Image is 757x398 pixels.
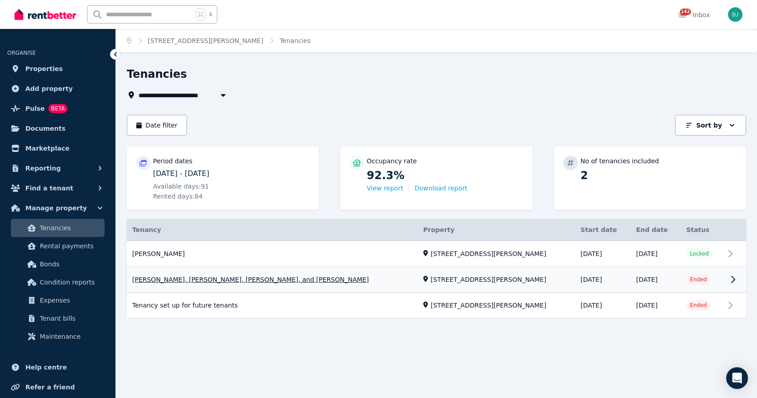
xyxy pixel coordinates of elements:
[675,115,746,136] button: Sort by
[25,203,87,213] span: Manage property
[7,119,108,137] a: Documents
[25,143,69,154] span: Marketplace
[127,267,746,293] a: View details for Gloria Patelesio, Raylee Lafaele, Vanessa Patelesio, and Peti Lauese
[11,291,105,309] a: Expenses
[11,219,105,237] a: Tenancies
[726,367,748,389] div: Open Intercom Messenger
[40,331,101,342] span: Maintenance
[11,255,105,273] a: Bonds
[7,139,108,157] a: Marketplace
[728,7,743,22] img: Bom Jin
[48,104,67,113] span: BETA
[153,168,310,179] p: [DATE] - [DATE]
[7,159,108,177] button: Reporting
[7,358,108,376] a: Help centre
[696,121,722,130] p: Sort by
[7,80,108,98] a: Add property
[575,293,631,318] td: [DATE]
[116,29,321,52] nav: Breadcrumb
[40,241,101,251] span: Rental payments
[148,37,264,44] a: [STREET_ADDRESS][PERSON_NAME]
[418,219,575,241] th: Property
[280,36,311,45] span: Tenancies
[580,156,659,166] p: No of tenancies included
[127,67,187,81] h1: Tenancies
[40,277,101,288] span: Condition reports
[40,259,101,270] span: Bonds
[132,225,161,234] span: Tenancy
[631,293,681,318] td: [DATE]
[14,8,76,21] img: RentBetter
[7,99,108,118] a: PulseBETA
[153,182,209,191] span: Available days: 91
[153,156,192,166] p: Period dates
[681,219,724,241] th: Status
[127,115,187,136] button: Date filter
[11,327,105,346] a: Maintenance
[25,163,61,174] span: Reporting
[127,241,746,267] a: View details for Samantha Wareham
[678,10,710,19] div: Inbox
[25,382,75,393] span: Refer a friend
[631,219,681,241] th: End date
[367,184,403,193] button: View report
[575,219,631,241] th: Start date
[40,313,101,324] span: Tenant bills
[40,295,101,306] span: Expenses
[25,83,73,94] span: Add property
[25,183,73,194] span: Find a tenant
[414,184,467,193] button: Download report
[367,156,417,166] p: Occupancy rate
[7,50,36,56] span: ORGANISE
[631,267,681,293] td: [DATE]
[7,60,108,78] a: Properties
[7,179,108,197] button: Find a tenant
[209,11,212,18] span: k
[575,267,631,293] td: [DATE]
[40,223,101,233] span: Tenancies
[25,362,67,373] span: Help centre
[127,293,746,318] a: View details for Tenancy for 57 Hilton Way, Melton West
[25,123,66,134] span: Documents
[25,63,63,74] span: Properties
[11,309,105,327] a: Tenant bills
[153,192,203,201] span: Rented days: 84
[367,168,523,183] p: 92.3%
[25,103,45,114] span: Pulse
[7,378,108,396] a: Refer a friend
[11,273,105,291] a: Condition reports
[680,9,691,15] span: 142
[11,237,105,255] a: Rental payments
[7,199,108,217] button: Manage property
[580,168,737,183] p: 2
